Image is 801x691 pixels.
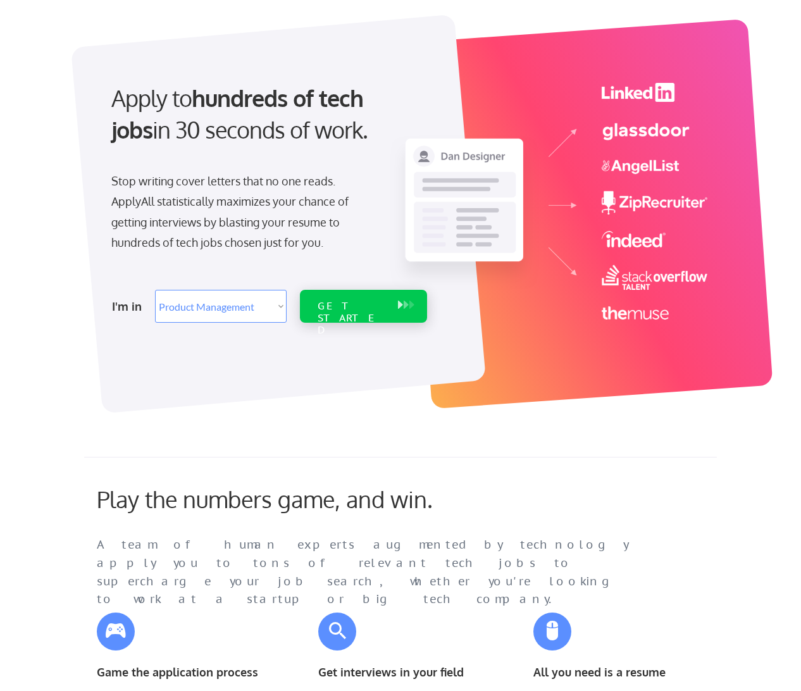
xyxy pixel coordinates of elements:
[111,171,371,253] div: Stop writing cover letters that no one reads. ApplyAll statistically maximizes your chance of get...
[97,536,654,609] div: A team of human experts augmented by technology apply you to tons of relevant tech jobs to superc...
[533,663,704,682] div: All you need is a resume
[97,663,268,682] div: Game the application process
[111,84,369,144] strong: hundreds of tech jobs
[318,300,385,337] div: GET STARTED
[97,485,489,513] div: Play the numbers game, and win.
[112,296,147,316] div: I'm in
[318,663,489,682] div: Get interviews in your field
[111,82,422,146] div: Apply to in 30 seconds of work.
